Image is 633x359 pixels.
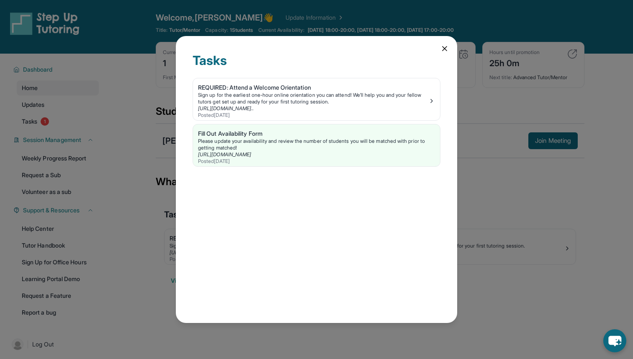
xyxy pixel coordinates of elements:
a: Fill Out Availability FormPlease update your availability and review the number of students you w... [193,124,440,166]
div: REQUIRED: Attend a Welcome Orientation [198,83,428,92]
div: Please update your availability and review the number of students you will be matched with prior ... [198,138,435,151]
a: [URL][DOMAIN_NAME].. [198,105,254,111]
div: Fill Out Availability Form [198,129,435,138]
a: [URL][DOMAIN_NAME] [198,151,251,158]
a: REQUIRED: Attend a Welcome OrientationSign up for the earliest one-hour online orientation you ca... [193,78,440,120]
button: chat-button [603,329,626,352]
div: Posted [DATE] [198,112,428,119]
div: Posted [DATE] [198,158,435,165]
div: Sign up for the earliest one-hour online orientation you can attend! We’ll help you and your fell... [198,92,428,105]
div: Tasks [193,53,440,78]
